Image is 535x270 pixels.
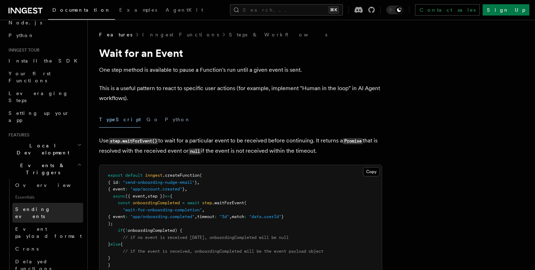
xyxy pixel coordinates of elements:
span: async [113,194,125,199]
h1: Wait for an Event [99,47,382,59]
button: Events & Triggers [6,159,83,179]
span: , [197,180,200,185]
span: Install the SDK [8,58,82,64]
p: One step method is available to pause a Function's run until a given event is sent. [99,65,382,75]
span: : [118,180,120,185]
span: await [187,200,200,205]
span: , [145,194,148,199]
span: Features [99,31,132,38]
span: step [202,200,212,205]
a: Sign Up [483,4,529,16]
a: Setting up your app [6,107,83,127]
a: Steps & Workflows [229,31,327,38]
span: default [125,173,143,178]
span: const [118,200,130,205]
span: step }) [148,194,165,199]
span: } [195,180,197,185]
p: Use to wait for a particular event to be received before continuing. It returns a that is resolve... [99,136,382,156]
span: Python [8,33,34,38]
span: { [170,194,172,199]
span: Documentation [52,7,111,13]
span: AgentKit [166,7,203,13]
span: , [229,214,232,219]
span: if [118,228,123,233]
button: Local Development [6,139,83,159]
span: // if no event is received [DATE], onboardingCompleted will be null [123,235,289,240]
span: Local Development [6,142,77,156]
span: onboardingCompleted [133,200,180,205]
span: onboardingCompleted) { [128,228,182,233]
a: Sending events [12,203,83,223]
span: ({ event [125,194,145,199]
span: } [108,256,110,260]
span: ); [108,221,113,226]
span: else [110,242,120,247]
span: , [185,187,187,192]
span: export [108,173,123,178]
span: .createFunction [162,173,200,178]
span: { id [108,180,118,185]
span: // if the event is received, onboardingCompleted will be the event payload object [123,249,323,254]
span: .waitForEvent [212,200,244,205]
kbd: ⌘K [329,6,339,13]
button: Python [165,112,191,128]
code: Promise [343,138,363,144]
span: } [182,187,185,192]
span: Sending events [15,206,51,219]
span: Leveraging Steps [8,90,68,103]
span: , [195,214,197,219]
span: Examples [119,7,157,13]
span: } [108,242,110,247]
button: Copy [363,167,380,176]
span: Node.js [8,20,42,25]
span: { event [108,187,125,192]
a: Your first Functions [6,67,83,87]
button: Search...⌘K [230,4,343,16]
span: timeout [197,214,214,219]
span: Setting up your app [8,110,69,123]
span: : [125,214,128,219]
span: : [244,214,247,219]
a: Install the SDK [6,54,83,67]
p: This is a useful pattern to react to specific user actions (for example, implement "Human in the ... [99,83,382,103]
span: { event [108,214,125,219]
span: Essentials [12,192,83,203]
span: } [281,214,284,219]
a: AgentKit [161,2,207,19]
span: } [108,263,110,268]
span: inngest [145,173,162,178]
button: Go [146,112,159,128]
span: Overview [15,182,88,188]
a: Python [6,29,83,42]
button: Toggle dark mode [386,6,403,14]
span: = [182,200,185,205]
span: Features [6,132,29,138]
span: => [165,194,170,199]
a: Contact sales [415,4,480,16]
span: ( [200,173,202,178]
span: "3d" [219,214,229,219]
span: { [120,242,123,247]
span: Event payload format [15,226,82,239]
span: , [202,207,205,212]
a: Node.js [6,16,83,29]
span: "app/account.created" [130,187,182,192]
span: ( [123,228,125,233]
span: Inngest tour [6,47,40,53]
code: null [189,148,201,154]
a: Overview [12,179,83,192]
span: "wait-for-onboarding-completion" [123,207,202,212]
span: ! [125,228,128,233]
span: Events & Triggers [6,162,77,176]
span: "data.userId" [249,214,281,219]
code: step.waitForEvent() [109,138,158,144]
span: Your first Functions [8,71,51,83]
span: "send-onboarding-nudge-email" [123,180,195,185]
span: Crons [15,246,39,252]
a: Documentation [48,2,115,20]
span: : [125,187,128,192]
a: Inngest Functions [142,31,219,38]
span: match [232,214,244,219]
a: Examples [115,2,161,19]
a: Leveraging Steps [6,87,83,107]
